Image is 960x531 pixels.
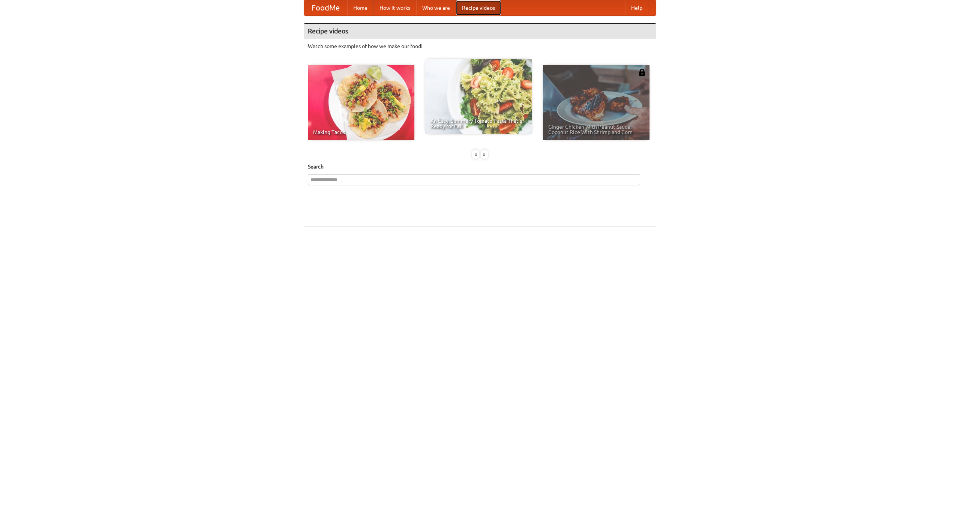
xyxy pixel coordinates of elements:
a: An Easy, Summery Tomato Pasta That's Ready for Fall [425,59,532,134]
a: Help [625,0,648,15]
a: FoodMe [304,0,347,15]
span: Making Tacos [313,129,409,135]
h4: Recipe videos [304,24,656,39]
a: Making Tacos [308,65,414,140]
img: 483408.png [638,69,646,76]
h5: Search [308,163,652,170]
a: Home [347,0,373,15]
span: An Easy, Summery Tomato Pasta That's Ready for Fall [430,118,526,129]
a: Who we are [416,0,456,15]
div: « [472,150,479,159]
a: Recipe videos [456,0,501,15]
div: » [481,150,488,159]
a: How it works [373,0,416,15]
p: Watch some examples of how we make our food! [308,42,652,50]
